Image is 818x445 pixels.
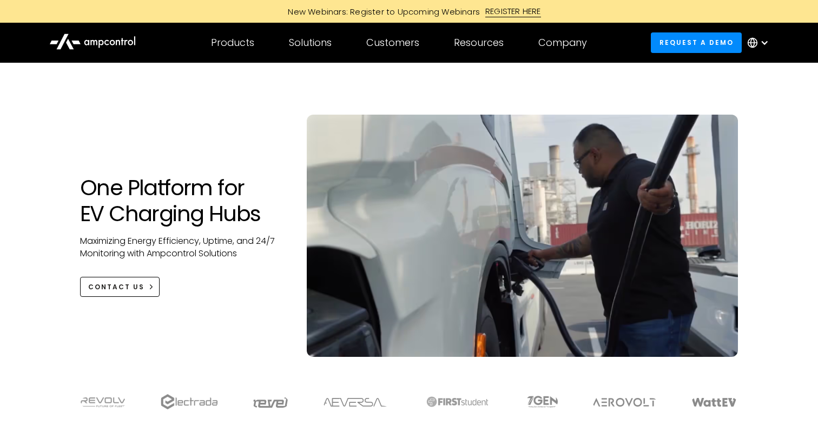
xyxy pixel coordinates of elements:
[88,282,144,292] div: CONTACT US
[277,6,485,17] div: New Webinars: Register to Upcoming Webinars
[289,37,332,49] div: Solutions
[80,277,160,297] a: CONTACT US
[211,37,254,49] div: Products
[80,235,285,260] p: Maximizing Energy Efficiency, Uptime, and 24/7 Monitoring with Ampcontrol Solutions
[485,5,541,17] div: REGISTER HERE
[454,37,504,49] div: Resources
[592,398,657,407] img: Aerovolt Logo
[161,394,217,409] img: electrada logo
[691,398,737,407] img: WattEV logo
[166,5,652,17] a: New Webinars: Register to Upcoming WebinarsREGISTER HERE
[80,175,285,227] h1: One Platform for EV Charging Hubs
[366,37,419,49] div: Customers
[651,32,742,52] a: Request a demo
[538,37,587,49] div: Company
